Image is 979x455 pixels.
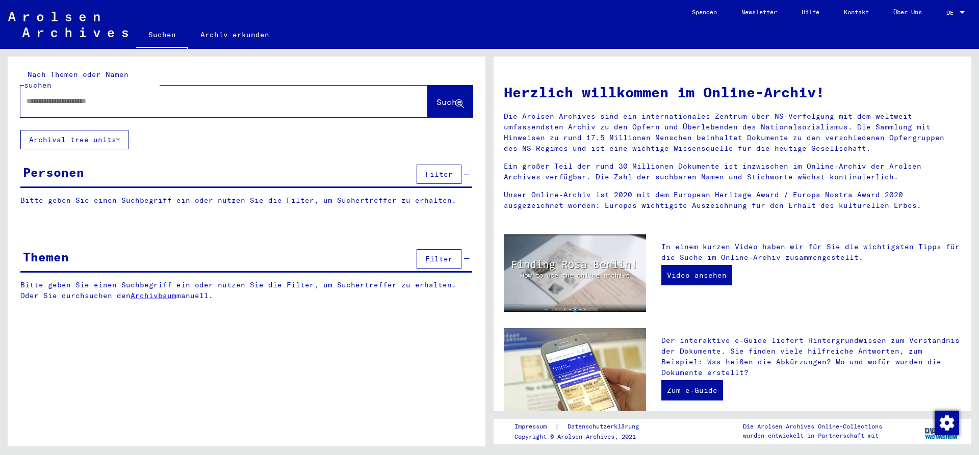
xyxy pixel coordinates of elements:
[188,22,281,47] a: Archiv erkunden
[935,411,959,435] img: Zustimmung ändern
[131,291,176,300] a: Archivbaum
[934,410,959,435] div: Zustimmung ändern
[743,422,882,431] p: Die Arolsen Archives Online-Collections
[425,254,453,263] span: Filter
[504,161,961,182] p: Ein großer Teil der rund 30 Millionen Dokumente ist inzwischen im Online-Archiv der Arolsen Archi...
[661,380,723,400] a: Zum e-Guide
[23,248,69,266] div: Themen
[20,195,472,206] p: Bitte geben Sie einen Suchbegriff ein oder nutzen Sie die Filter, um Suchertreffer zu erhalten.
[661,242,961,263] p: In einem kurzen Video haben wir für Sie die wichtigsten Tipps für die Suche im Online-Archiv zusa...
[504,190,961,211] p: Unser Online-Archiv ist 2020 mit dem European Heritage Award / Europa Nostra Award 2020 ausgezeic...
[436,97,462,107] span: Suche
[946,9,958,16] span: DE
[8,12,128,37] img: Arolsen_neg.svg
[504,328,646,423] img: eguide.jpg
[24,70,128,90] mat-label: Nach Themen oder Namen suchen
[743,431,882,440] p: wurden entwickelt in Partnerschaft mit
[922,418,961,444] img: yv_logo.png
[417,165,461,184] button: Filter
[559,421,651,432] a: Datenschutzerklärung
[417,249,461,269] button: Filter
[661,265,732,285] a: Video ansehen
[425,170,453,179] span: Filter
[20,280,473,301] p: Bitte geben Sie einen Suchbegriff ein oder nutzen Sie die Filter, um Suchertreffer zu erhalten. O...
[23,163,84,181] div: Personen
[20,130,128,149] button: Archival tree units
[428,86,473,117] button: Suche
[136,22,188,49] a: Suchen
[514,432,651,441] p: Copyright © Arolsen Archives, 2021
[514,421,555,432] a: Impressum
[504,111,961,154] p: Die Arolsen Archives sind ein internationales Zentrum über NS-Verfolgung mit dem weltweit umfasse...
[514,421,651,432] div: |
[504,82,961,103] h1: Herzlich willkommen im Online-Archiv!
[504,234,646,312] img: video.jpg
[661,335,961,378] p: Der interaktive e-Guide liefert Hintergrundwissen zum Verständnis der Dokumente. Sie finden viele...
